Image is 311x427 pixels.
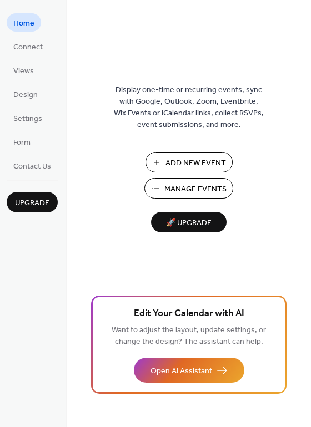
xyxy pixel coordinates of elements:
[7,109,49,127] a: Settings
[134,306,244,322] span: Edit Your Calendar with AI
[151,365,212,377] span: Open AI Assistant
[13,137,31,149] span: Form
[151,212,227,232] button: 🚀 Upgrade
[7,37,49,55] a: Connect
[7,13,41,32] a: Home
[7,61,41,79] a: Views
[114,84,264,131] span: Display one-time or recurring events, sync with Google, Outlook, Zoom, Eventbrite, Wix Events or ...
[13,161,51,172] span: Contact Us
[144,178,233,199] button: Manage Events
[13,89,38,101] span: Design
[7,192,58,212] button: Upgrade
[13,18,34,29] span: Home
[158,216,220,231] span: 🚀 Upgrade
[13,42,43,53] span: Connect
[13,113,42,125] span: Settings
[7,156,58,175] a: Contact Us
[134,358,244,383] button: Open AI Assistant
[15,197,49,209] span: Upgrade
[146,152,233,172] button: Add New Event
[13,65,34,77] span: Views
[165,157,226,169] span: Add New Event
[7,133,37,151] a: Form
[7,85,44,103] a: Design
[164,184,227,195] span: Manage Events
[112,323,266,349] span: Want to adjust the layout, update settings, or change the design? The assistant can help.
